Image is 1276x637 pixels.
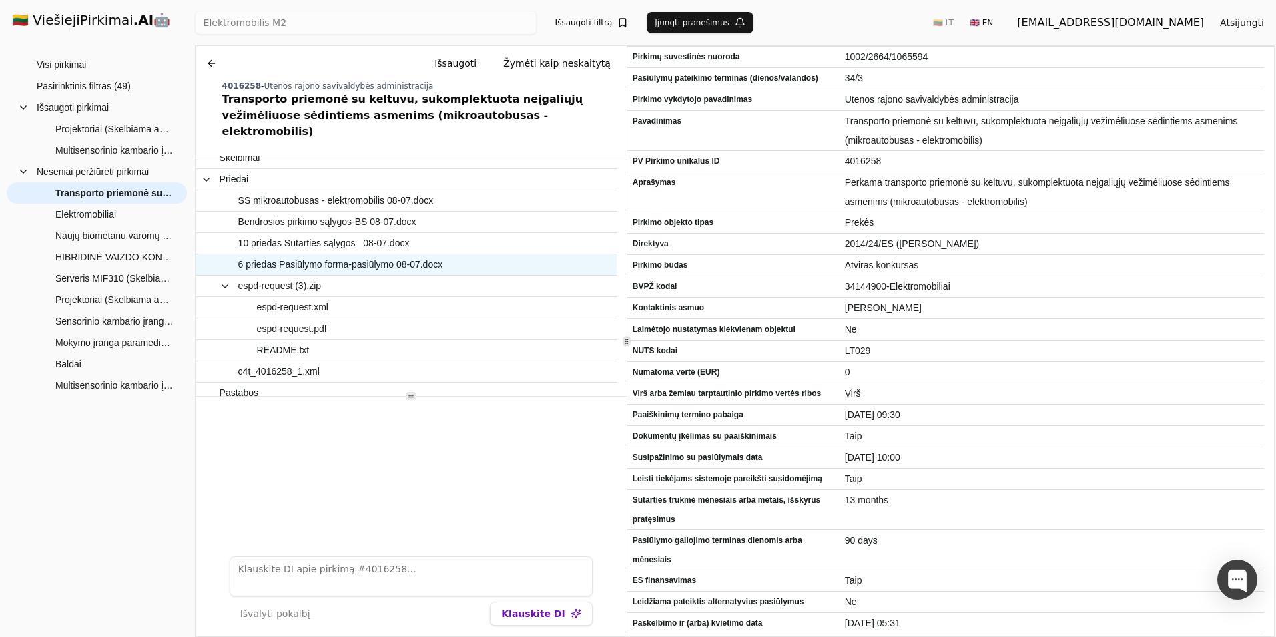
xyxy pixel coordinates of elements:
[55,226,174,246] span: Naujų biometanu varomų M3 klasės autobusų pirkimas
[633,69,834,88] span: Pasiūlymų pateikimo terminas (dienos/valandos)
[845,363,1259,382] span: 0
[845,384,1259,403] span: Virš
[1209,11,1275,35] button: Atsijungti
[845,592,1259,612] span: Ne
[633,256,834,275] span: Pirkimo būdas
[55,204,116,224] span: Elektromobiliai
[490,602,592,626] button: Klauskite DI
[845,341,1259,361] span: LT029
[55,268,174,288] span: Serveris MIF310 (Skelbiama apklausa)
[633,531,834,570] span: Pasiūlymo galiojimo terminas dienomis arba mėnesiais
[633,592,834,612] span: Leidžiama pateiktis alternatyvius pasiūlymus
[55,375,174,395] span: Multisensorinio kambario įranga (Skelbiama apklausa)
[257,319,327,339] span: espd-request.pdf
[633,213,834,232] span: Pirkimo objekto tipas
[962,12,1001,33] button: 🇬🇧 EN
[220,170,249,189] span: Priedai
[37,162,149,182] span: Neseniai peržiūrėti pirkimai
[845,491,1259,510] span: 13 months
[845,469,1259,489] span: Taip
[257,298,328,317] span: espd-request.xml
[633,384,834,403] span: Virš arba žemiau tarptautinio pirkimo vertės ribos
[195,11,537,35] input: Greita paieška...
[238,276,322,296] span: espd-request (3).zip
[845,448,1259,467] span: [DATE] 10:00
[55,247,174,267] span: HIBRIDINĖ VAIZDO KONFERENCIJŲ ĮRANGA (Skelbiama apklausa)
[845,405,1259,425] span: [DATE] 09:30
[845,234,1259,254] span: 2014/24/ES ([PERSON_NAME])
[845,298,1259,318] span: [PERSON_NAME]
[633,571,834,590] span: ES finansavimas
[633,173,834,192] span: Aprašymas
[37,55,86,75] span: Visi pirkimai
[845,427,1259,446] span: Taip
[845,531,1259,550] span: 90 days
[633,448,834,467] span: Susipažinimo su pasiūlymais data
[257,341,310,360] span: README.txt
[647,12,753,33] button: Įjungti pranešimus
[633,469,834,489] span: Leisti tiekėjams sistemoje pareikšti susidomėjimą
[845,614,1259,633] span: [DATE] 05:31
[547,12,637,33] button: Išsaugoti filtrą
[238,212,416,232] span: Bendrosios pirkimo sąlygos-BS 08-07.docx
[55,354,81,374] span: Baldai
[845,112,1259,150] span: Transporto priemonė su keltuvu, sukomplektuota neįgaliųjų vežimėliuose sėdintiems asmenims (mikro...
[633,405,834,425] span: Paaiškinimų termino pabaiga
[633,320,834,339] span: Laimėtojo nustatymas kiekvienam objektui
[845,69,1259,88] span: 34/3
[37,97,109,118] span: Išsaugoti pirkimai
[845,90,1259,110] span: Utenos rajono savivaldybės administracija
[633,491,834,529] span: Sutarties trukmė mėnesiais arba metais, išskyrus pratęsimus
[633,152,834,171] span: PV Pirkimo unikalus ID
[55,290,174,310] span: Projektoriai (Skelbiama apklausa)
[633,47,834,67] span: Pirkimų suvestinės nuoroda
[424,51,487,75] button: Išsaugoti
[845,47,1259,67] span: 1002/2664/1065594
[238,255,443,274] span: 6 priedas Pasiūlymo forma-pasiūlymo 08-07.docx
[133,12,154,28] strong: .AI
[845,173,1259,212] span: Perkama transporto priemonė su keltuvu, sukomplektuota neįgaliųjų vežimėliuose sėdintiems asmenim...
[55,140,174,160] span: Multisensorinio kambario įranga (Skelbiama apklausa)
[493,51,621,75] button: Žymėti kaip neskaitytą
[845,277,1259,296] span: 34144900-Elektromobiliai
[222,91,621,140] div: Transporto priemonė su keltuvu, sukomplektuota neįgaliųjų vežimėliuose sėdintiems asmenims (mikro...
[37,76,131,96] span: Pasirinktinis filtras (49)
[633,234,834,254] span: Direktyva
[633,363,834,382] span: Numatoma vertė (EUR)
[845,571,1259,590] span: Taip
[222,81,261,91] span: 4016258
[633,277,834,296] span: BVPŽ kodai
[55,183,174,203] span: Transporto priemonė su keltuvu, sukomplektuota neįgaliųjų vežimėliuose sėdintiems asmenims (mikro...
[633,112,834,131] span: Pavadinimas
[845,152,1259,171] span: 4016258
[238,234,410,253] span: 10 priedas Sutarties sąlygos _08-07.docx
[845,213,1259,232] span: Prekės
[238,191,434,210] span: SS mikroautobusas - elektromobilis 08-07.docx
[55,311,174,331] span: Sensorinio kambario įrangos pirkimas (skelbiama apklausa)
[55,333,174,353] span: Mokymo įranga paramedikams (Skelbiama apklausa)
[1017,15,1204,31] div: [EMAIL_ADDRESS][DOMAIN_NAME]
[633,90,834,110] span: Pirkimo vykdytojo pavadinimas
[222,81,621,91] div: -
[264,81,433,91] span: Utenos rajono savivaldybės administracija
[220,148,260,168] span: Skelbimai
[220,383,258,403] span: Pastabos
[633,298,834,318] span: Kontaktinis asmuo
[845,256,1259,275] span: Atviras konkursas
[633,341,834,361] span: NUTS kodai
[845,320,1259,339] span: Ne
[55,119,174,139] span: Projektoriai (Skelbiama apklausa)
[238,362,320,381] span: c4t_4016258_1.xml
[633,427,834,446] span: Dokumentų įkėlimas su paaiškinimais
[633,614,834,633] span: Paskelbimo ir (arba) kvietimo data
